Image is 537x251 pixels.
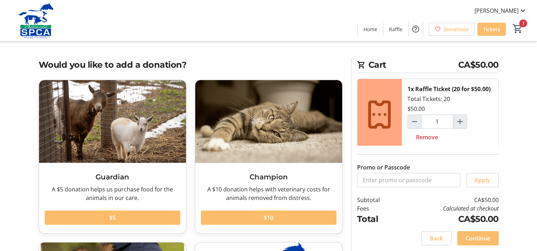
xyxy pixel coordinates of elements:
[357,163,410,172] label: Promo or Passcode
[457,231,499,245] button: Continue
[39,58,343,71] h2: Would you like to add a donation?
[483,26,500,33] span: Tickets
[39,80,186,163] img: Guardian
[458,58,499,71] span: CA$50.00
[475,176,490,184] span: Apply
[416,133,438,141] span: Remove
[201,211,336,225] button: $10
[363,26,377,33] span: Home
[357,204,398,213] td: Fees
[421,231,451,245] button: Back
[195,80,342,163] img: Champion
[408,115,421,128] button: Decrement by one
[402,79,498,150] div: Total Tickets: 20
[475,6,519,15] span: [PERSON_NAME]
[409,22,423,36] button: Help
[201,185,336,202] div: A $10 donation helps with veterinary costs for animals removed from distress.
[357,213,398,225] td: Total
[264,213,273,222] span: $10
[45,211,180,225] button: $5
[357,58,499,73] h2: Cart
[398,213,498,225] td: CA$50.00
[383,23,408,36] a: Raffle
[4,3,67,38] img: Alberta SPCA's Logo
[357,196,398,204] td: Subtotal
[358,23,383,36] a: Home
[407,85,491,93] div: 1x Raffle Ticket (20 for $50.00)
[201,172,336,182] h3: Champion
[469,5,533,16] button: [PERSON_NAME]
[511,22,524,35] button: Cart
[407,130,446,144] button: Remove
[466,234,490,242] span: Continue
[45,185,180,202] div: A $5 donation helps us purchase food for the animals in our care.
[398,196,498,204] td: CA$50.00
[398,204,498,213] td: Calculated at checkout
[444,26,469,33] span: Donations
[421,115,453,129] input: Raffle Ticket (20 for $50.00) Quantity
[477,23,506,36] a: Tickets
[466,173,499,187] button: Apply
[357,173,460,187] input: Enter promo or passcode
[430,234,443,242] span: Back
[407,105,425,113] div: $50.00
[453,115,467,128] button: Increment by one
[429,23,475,36] a: Donations
[45,172,180,182] h3: Guardian
[389,26,402,33] span: Raffle
[109,213,116,222] span: $5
